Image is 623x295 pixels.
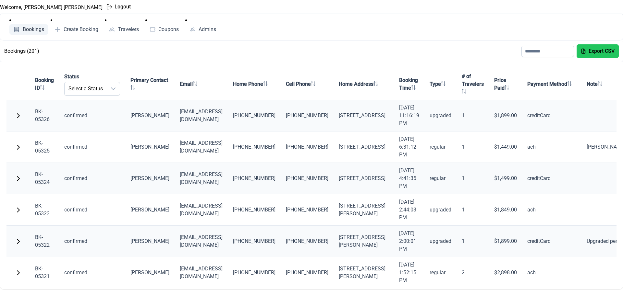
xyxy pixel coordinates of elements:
td: [PHONE_NUMBER] [281,194,334,226]
span: Select a Status [65,82,107,95]
th: Price Paid [489,69,522,100]
li: Bookings [9,17,48,35]
td: 1 [457,194,489,226]
td: [DATE] 2:00:01 PM [394,226,424,257]
span: confirmed [64,238,87,244]
th: Booking Time [394,69,424,100]
td: [DATE] 4:41:35 PM [394,163,424,194]
td: [PERSON_NAME] [125,226,175,257]
a: BK-05322 [35,234,50,248]
td: [PHONE_NUMBER] [281,131,334,163]
td: upgraded [424,226,457,257]
td: creditCard [522,100,581,131]
td: [EMAIL_ADDRESS][DOMAIN_NAME] [175,131,228,163]
td: regular [424,257,457,289]
td: [DATE] 2:44:03 PM [394,194,424,226]
li: Travelers [105,17,143,35]
td: [PHONE_NUMBER] [281,257,334,289]
th: Email [175,69,228,100]
td: [EMAIL_ADDRESS][DOMAIN_NAME] [175,163,228,194]
li: Admins [185,17,220,35]
span: Travelers [118,27,139,32]
th: Home Phone [228,69,281,100]
td: [PERSON_NAME] [125,100,175,131]
span: Status [64,73,79,81]
td: [PHONE_NUMBER] [228,257,281,289]
th: Payment Method [522,69,581,100]
td: [PERSON_NAME] [125,194,175,226]
td: ach [522,131,581,163]
td: [STREET_ADDRESS] [PERSON_NAME] [334,257,394,289]
a: Bookings [9,24,48,35]
a: Create Booking [51,24,103,35]
td: $1,899.00 [489,226,522,257]
a: BK-05321 [35,266,50,279]
td: [PHONE_NUMBER] [228,100,281,131]
span: Admins [199,27,216,32]
td: $1,899.00 [489,100,522,131]
th: Primary Contact [125,69,175,100]
span: confirmed [64,144,87,150]
a: BK-05326 [35,108,50,122]
th: Cell Phone [281,69,334,100]
a: BK-05323 [35,203,50,217]
td: [EMAIL_ADDRESS][DOMAIN_NAME] [175,194,228,226]
a: BK-05324 [35,171,50,185]
td: [DATE] 6:31:12 PM [394,131,424,163]
td: [PHONE_NUMBER] [228,194,281,226]
td: [STREET_ADDRESS][PERSON_NAME] [334,226,394,257]
td: $1,849.00 [489,194,522,226]
th: Home Address [334,69,394,100]
td: 1 [457,131,489,163]
span: Export CSV [589,47,615,55]
td: [DATE] 1:52:15 PM [394,257,424,289]
span: Create Booking [64,27,98,32]
td: $1,499.00 [489,163,522,194]
td: ach [522,257,581,289]
td: [PHONE_NUMBER] [281,226,334,257]
td: [PHONE_NUMBER] [228,226,281,257]
td: $1,449.00 [489,131,522,163]
td: [PERSON_NAME] [125,131,175,163]
td: 1 [457,163,489,194]
td: [PHONE_NUMBER] [281,100,334,131]
td: 2 [457,257,489,289]
td: [PERSON_NAME] [125,163,175,194]
td: regular [424,163,457,194]
span: confirmed [64,112,87,119]
span: confirmed [64,175,87,181]
td: creditCard [522,226,581,257]
span: Logout [115,3,131,11]
td: [STREET_ADDRESS][PERSON_NAME] [334,194,394,226]
a: Coupons [145,24,183,35]
td: [PHONE_NUMBER] [281,163,334,194]
td: [STREET_ADDRESS] [334,131,394,163]
td: [PERSON_NAME] [125,257,175,289]
td: [STREET_ADDRESS] [334,163,394,194]
td: 1 [457,226,489,257]
td: [EMAIL_ADDRESS][DOMAIN_NAME] [175,226,228,257]
h2: Bookings (201) [4,47,39,55]
td: [STREET_ADDRESS] [334,100,394,131]
li: Coupons [145,17,183,35]
td: 1 [457,100,489,131]
td: regular [424,131,457,163]
button: Export CSV [577,44,619,58]
th: Type [424,69,457,100]
li: Create Booking [51,17,103,35]
div: dropdown trigger [107,82,120,95]
th: # of Travelers [457,69,489,100]
td: [DATE] 11:16:19 PM [394,100,424,131]
td: [PHONE_NUMBER] [228,163,281,194]
span: Bookings [23,27,44,32]
a: Travelers [105,24,143,35]
td: [PHONE_NUMBER] [228,131,281,163]
td: ach [522,194,581,226]
a: Admins [185,24,220,35]
td: upgraded [424,100,457,131]
td: $2,898.00 [489,257,522,289]
td: creditCard [522,163,581,194]
td: upgraded [424,194,457,226]
th: Booking ID [30,69,59,100]
span: confirmed [64,269,87,276]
